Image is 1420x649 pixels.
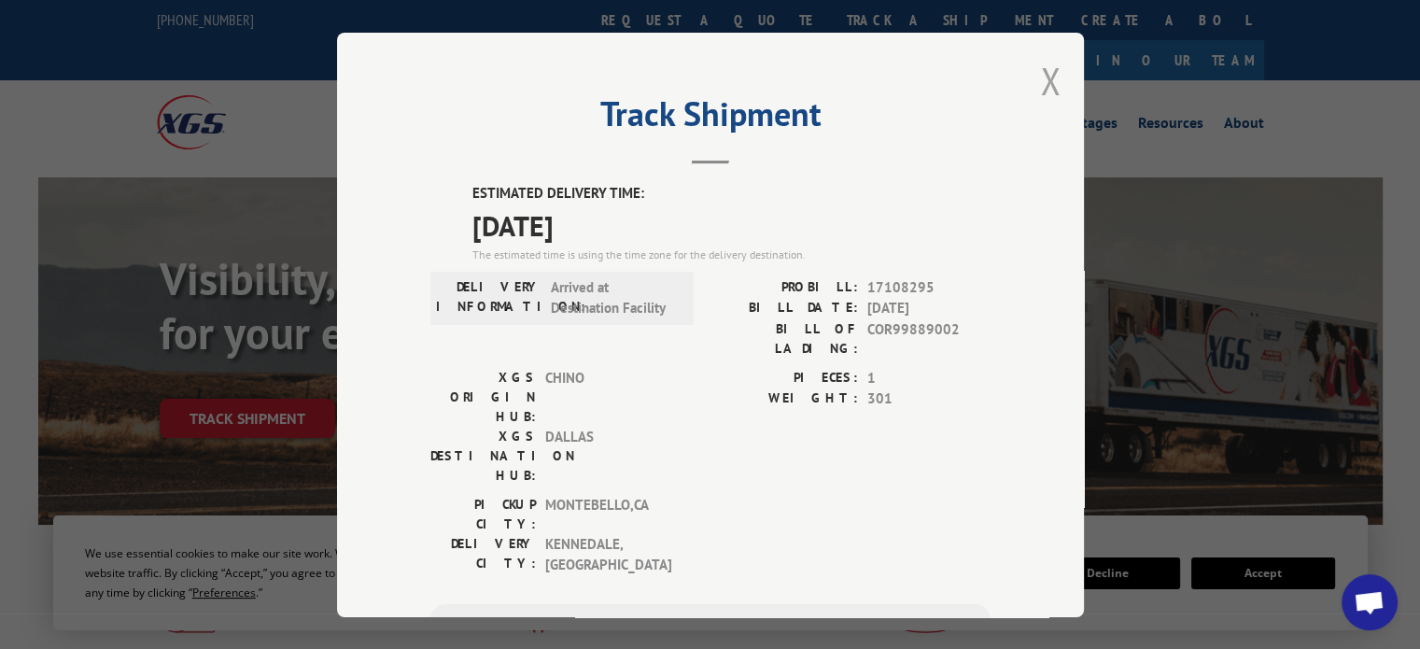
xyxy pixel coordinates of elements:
label: BILL OF LADING: [710,318,858,358]
label: DELIVERY INFORMATION: [436,276,541,318]
span: KENNEDALE , [GEOGRAPHIC_DATA] [545,533,671,575]
label: XGS DESTINATION HUB: [430,426,536,485]
div: The estimated time is using the time zone for the delivery destination. [472,246,991,262]
button: Close modal [1040,56,1061,106]
span: Arrived at Destination Facility [551,276,677,318]
span: CHINO [545,367,671,426]
span: 17108295 [867,276,991,298]
div: Open chat [1342,574,1398,630]
span: 301 [867,388,991,410]
label: XGS ORIGIN HUB: [430,367,536,426]
span: 1 [867,367,991,388]
label: PROBILL: [710,276,858,298]
label: WEIGHT: [710,388,858,410]
label: ESTIMATED DELIVERY TIME: [472,183,991,205]
span: MONTEBELLO , CA [545,494,671,533]
span: DALLAS [545,426,671,485]
label: DELIVERY CITY: [430,533,536,575]
span: COR99889002 [867,318,991,358]
span: [DATE] [472,204,991,246]
label: PICKUP CITY: [430,494,536,533]
label: PIECES: [710,367,858,388]
label: BILL DATE: [710,298,858,319]
span: [DATE] [867,298,991,319]
h2: Track Shipment [430,101,991,136]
